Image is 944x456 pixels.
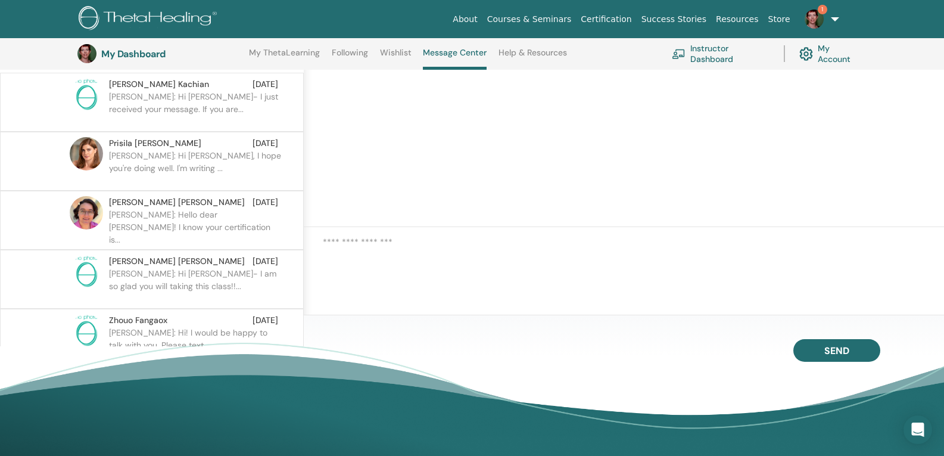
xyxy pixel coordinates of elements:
[448,8,482,30] a: About
[109,78,209,91] span: [PERSON_NAME] Kachian
[793,339,880,362] button: Send
[672,49,686,59] img: chalkboard-teacher.svg
[101,48,220,60] h3: My Dashboard
[70,196,103,229] img: default.jpg
[77,44,96,63] img: default.jpg
[253,137,278,150] span: [DATE]
[109,150,282,185] p: [PERSON_NAME]: Hi [PERSON_NAME], I hope you're doing well. I'm writing ...
[70,78,103,111] img: no-photo.png
[576,8,636,30] a: Certification
[253,255,278,268] span: [DATE]
[904,415,932,444] div: Open Intercom Messenger
[249,48,320,67] a: My ThetaLearning
[79,6,221,33] img: logo.png
[482,8,577,30] a: Courses & Seminars
[824,345,849,357] span: Send
[799,44,813,64] img: cog.svg
[423,48,487,70] a: Message Center
[70,255,103,289] img: no-photo.png
[499,48,567,67] a: Help & Resources
[332,48,368,67] a: Following
[672,41,769,67] a: Instructor Dashboard
[109,196,245,209] span: [PERSON_NAME] [PERSON_NAME]
[253,314,278,327] span: [DATE]
[109,255,245,268] span: [PERSON_NAME] [PERSON_NAME]
[764,8,795,30] a: Store
[253,78,278,91] span: [DATE]
[380,48,412,67] a: Wishlist
[109,91,282,126] p: [PERSON_NAME]: Hi [PERSON_NAME]- I just received your message. If you are...
[109,137,201,150] span: Prisila [PERSON_NAME]
[637,8,711,30] a: Success Stories
[799,41,862,67] a: My Account
[70,314,103,348] img: no-photo.png
[818,5,827,14] span: 1
[109,327,282,362] p: [PERSON_NAME]: Hi! I would be happy to talk with you. Please text...
[109,268,282,303] p: [PERSON_NAME]: Hi [PERSON_NAME]- I am so glad you will taking this class!!...
[70,137,103,170] img: default.jpg
[711,8,764,30] a: Resources
[109,314,167,327] span: Zhouo Fangaox
[109,209,282,244] p: [PERSON_NAME]: Hello dear [PERSON_NAME]! I know your certification is...
[253,196,278,209] span: [DATE]
[805,10,824,29] img: default.jpg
